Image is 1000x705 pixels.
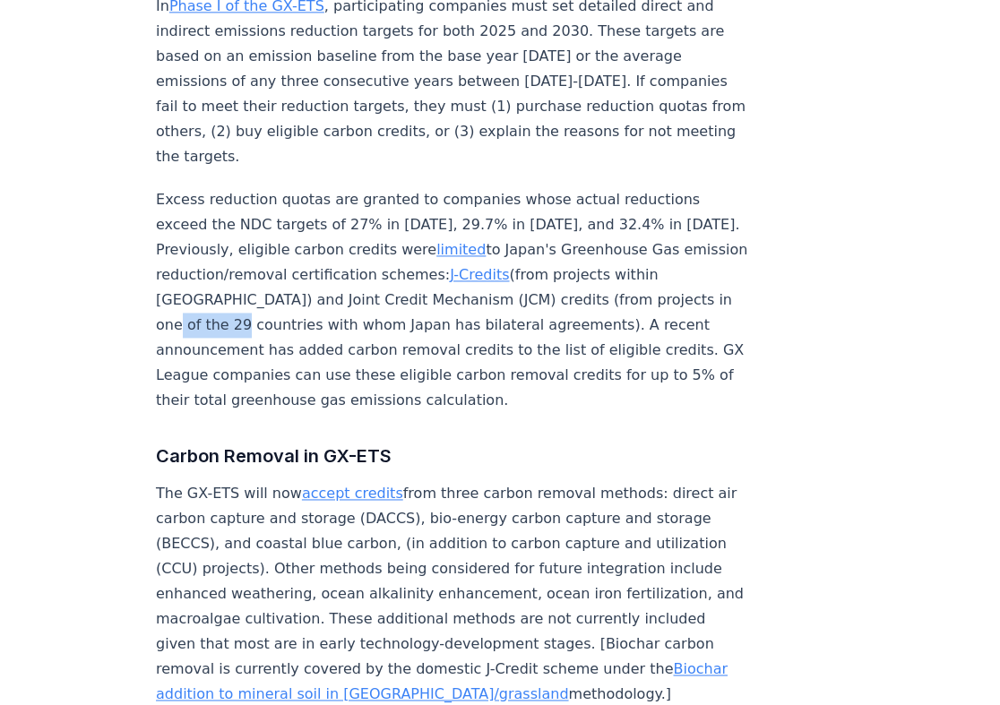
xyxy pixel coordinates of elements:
a: accept credits [302,485,403,502]
p: Excess reduction quotas are granted to companies whose actual reductions exceed the NDC targets o... [156,187,749,413]
h3: Carbon Removal in GX-ETS [156,442,749,470]
a: Biochar addition to mineral soil in [GEOGRAPHIC_DATA]/grassland [156,660,728,702]
a: limited [436,241,486,258]
a: J-Credits [450,266,509,283]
